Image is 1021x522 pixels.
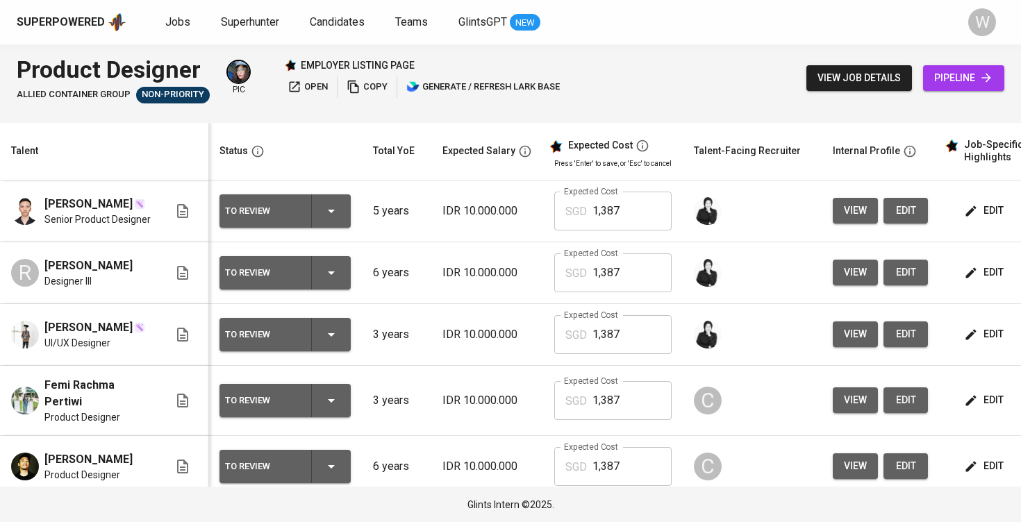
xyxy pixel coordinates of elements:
[17,15,105,31] div: Superpowered
[844,391,867,409] span: view
[134,322,145,333] img: magic_wand.svg
[17,88,131,101] span: Allied Container Group
[219,256,351,289] button: To Review
[288,79,328,95] span: open
[883,387,928,413] button: edit
[694,197,722,225] img: medwi@glints.com
[136,88,210,101] span: Non-Priority
[134,199,145,210] img: magic_wand.svg
[967,457,1004,475] span: edit
[833,453,878,479] button: view
[226,60,251,96] div: pic
[44,319,133,336] span: [PERSON_NAME]
[44,336,110,350] span: UI/UX Designer
[11,142,38,160] div: Talent
[44,274,92,288] span: Designer III
[219,450,351,483] button: To Review
[967,391,1004,409] span: edit
[225,326,300,344] div: To Review
[833,142,900,160] div: Internal Profile
[165,14,193,31] a: Jobs
[221,15,279,28] span: Superhunter
[17,53,210,87] div: Product Designer
[883,453,928,479] button: edit
[694,387,722,414] div: C
[968,8,996,36] div: W
[310,14,367,31] a: Candidates
[883,260,928,285] button: edit
[844,264,867,281] span: view
[284,76,331,98] button: open
[565,393,587,410] p: SGD
[221,14,282,31] a: Superhunter
[442,326,532,343] p: IDR 10.000.000
[44,196,133,212] span: [PERSON_NAME]
[44,468,120,482] span: Product Designer
[347,79,388,95] span: copy
[833,198,878,224] button: view
[442,392,532,409] p: IDR 10.000.000
[310,15,365,28] span: Candidates
[44,451,133,468] span: [PERSON_NAME]
[833,260,878,285] button: view
[554,158,672,169] p: Press 'Enter' to save, or 'Esc' to cancel
[694,453,722,480] div: C
[373,142,415,160] div: Total YoE
[284,59,297,71] img: Glints Star
[895,202,917,219] span: edit
[373,264,420,281] p: 6 years
[11,387,39,414] img: Femi Rachma Pertiwi
[44,410,120,424] span: Product Designer
[967,202,1004,219] span: edit
[934,69,993,87] span: pipeline
[883,198,928,224] button: edit
[895,264,917,281] span: edit
[395,14,431,31] a: Teams
[225,457,300,475] div: To Review
[373,458,420,475] p: 6 years
[844,457,867,475] span: view
[225,264,300,282] div: To Review
[833,387,878,413] button: view
[923,65,1004,91] a: pipeline
[373,326,420,343] p: 3 years
[565,459,587,475] p: SGD
[961,453,1009,479] button: edit
[568,140,633,152] div: Expected Cost
[895,391,917,409] span: edit
[961,260,1009,285] button: edit
[961,387,1009,413] button: edit
[301,58,415,72] p: employer listing page
[406,80,420,94] img: lark
[694,321,722,348] img: medwi@glints.com
[442,458,532,475] p: IDR 10.000.000
[549,140,563,153] img: glints_star.svg
[510,16,540,30] span: NEW
[11,197,39,225] img: Muhammad Farradhika
[44,258,133,274] span: [PERSON_NAME]
[11,453,39,480] img: Rizky Beny
[883,321,928,347] button: edit
[406,79,560,95] span: generate / refresh lark base
[442,264,532,281] p: IDR 10.000.000
[11,259,39,287] div: R
[11,321,39,348] img: Hilarius Bryan
[565,203,587,220] p: SGD
[945,139,958,153] img: glints_star.svg
[373,203,420,219] p: 5 years
[458,15,507,28] span: GlintsGPT
[108,12,126,33] img: app logo
[844,202,867,219] span: view
[961,321,1009,347] button: edit
[225,391,300,410] div: To Review
[895,326,917,343] span: edit
[967,326,1004,343] span: edit
[395,15,428,28] span: Teams
[17,12,126,33] a: Superpoweredapp logo
[458,14,540,31] a: GlintsGPT NEW
[694,142,801,160] div: Talent-Facing Recruiter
